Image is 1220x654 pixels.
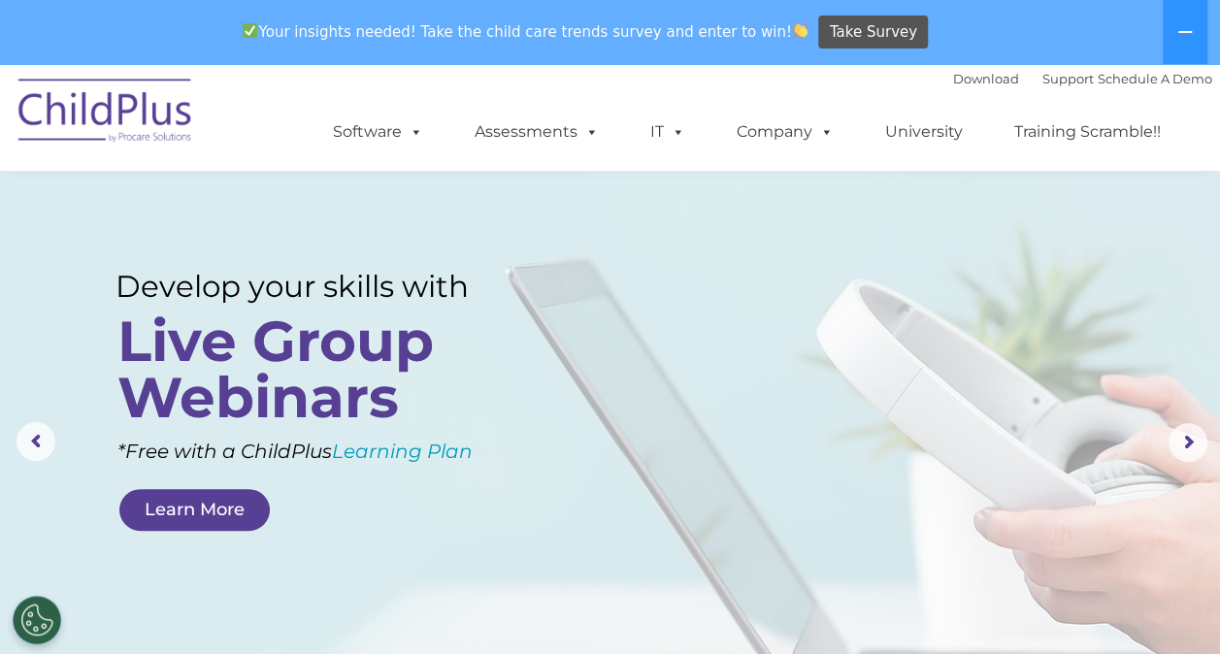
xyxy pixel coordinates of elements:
a: Assessments [455,113,618,151]
button: Cookies Settings [13,596,61,644]
span: Phone number [270,208,352,222]
a: Training Scramble!! [995,113,1180,151]
a: IT [631,113,705,151]
rs-layer: *Free with a ChildPlus [117,433,548,470]
a: University [866,113,982,151]
rs-layer: Live Group Webinars [117,313,514,426]
iframe: Chat Widget [1123,561,1220,654]
span: Take Survey [830,16,917,49]
span: Last name [270,128,329,143]
a: Take Survey [818,16,928,49]
a: Learn More [119,489,270,531]
rs-layer: Develop your skills with [115,268,519,305]
a: Download [953,71,1019,86]
img: 👏 [793,23,808,38]
a: Support [1042,71,1094,86]
a: Software [313,113,443,151]
img: ChildPlus by Procare Solutions [9,65,203,162]
a: Company [717,113,853,151]
a: Schedule A Demo [1098,71,1212,86]
span: Your insights needed! Take the child care trends survey and enter to win! [235,13,816,50]
img: ✅ [243,23,257,38]
a: Learning Plan [332,440,473,463]
font: | [953,71,1212,86]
